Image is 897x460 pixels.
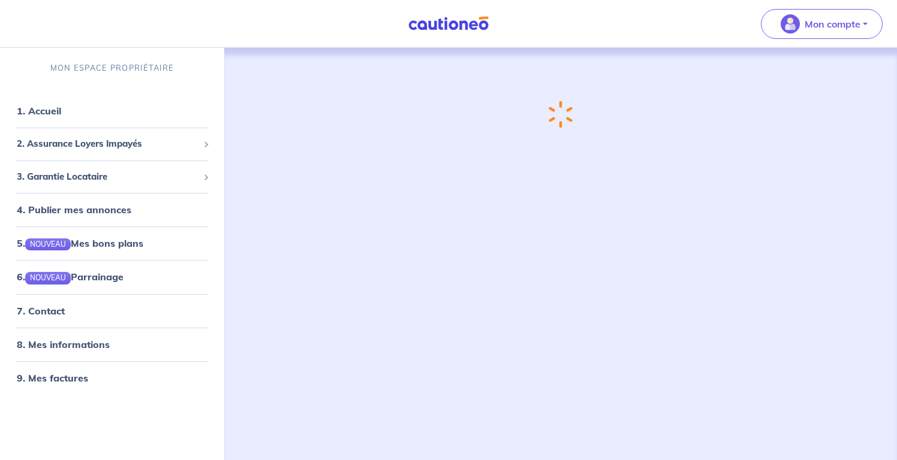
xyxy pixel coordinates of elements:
button: illu_account_valid_menu.svgMon compte [761,9,883,39]
div: 5.NOUVEAUMes bons plans [5,231,219,255]
a: 4. Publier mes annonces [17,204,131,216]
img: loading-spinner [548,100,573,128]
a: 5.NOUVEAUMes bons plans [17,237,143,249]
div: 4. Publier mes annonces [5,198,219,222]
a: 8. Mes informations [17,338,110,350]
div: 7. Contact [5,299,219,323]
a: 9. Mes factures [17,372,88,384]
a: 1. Accueil [17,105,61,117]
p: Mon compte [805,17,860,31]
div: 3. Garantie Locataire [5,165,219,189]
span: 2. Assurance Loyers Impayés [17,137,198,151]
div: 8. Mes informations [5,332,219,356]
p: MON ESPACE PROPRIÉTAIRE [50,62,174,74]
div: 1. Accueil [5,99,219,123]
img: illu_account_valid_menu.svg [781,14,800,34]
span: 3. Garantie Locataire [17,170,198,184]
div: 9. Mes factures [5,366,219,390]
img: Cautioneo [404,16,493,31]
div: 2. Assurance Loyers Impayés [5,132,219,156]
a: 7. Contact [17,305,65,317]
div: 6.NOUVEAUParrainage [5,265,219,289]
a: 6.NOUVEAUParrainage [17,271,124,283]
